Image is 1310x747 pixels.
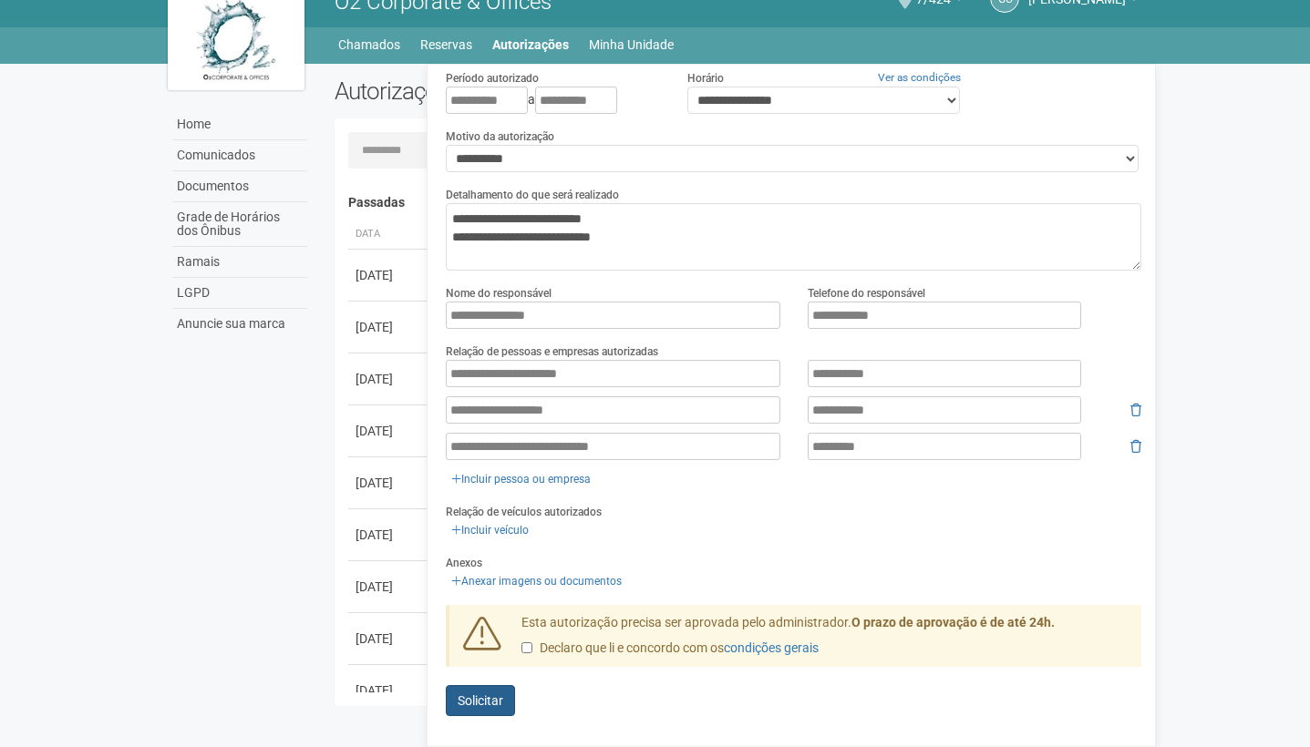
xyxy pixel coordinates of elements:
[172,171,307,202] a: Documentos
[808,285,925,302] label: Telefone do responsável
[348,220,430,250] th: Data
[589,32,674,57] a: Minha Unidade
[492,32,569,57] a: Autorizações
[878,71,961,84] a: Ver as condições
[338,32,400,57] a: Chamados
[172,309,307,339] a: Anuncie sua marca
[356,578,423,596] div: [DATE]
[1130,404,1141,416] i: Remover
[356,266,423,284] div: [DATE]
[172,109,307,140] a: Home
[348,196,1129,210] h4: Passadas
[521,642,532,653] input: Declaro que li e concordo com oscondições gerais
[356,681,423,700] div: [DATE]
[172,278,307,309] a: LGPD
[446,70,539,87] label: Período autorizado
[335,77,725,105] h2: Autorizações
[356,629,423,648] div: [DATE]
[446,469,596,489] a: Incluir pessoa ou empresa
[724,640,819,655] a: condições gerais
[446,685,515,716] button: Solicitar
[420,32,472,57] a: Reservas
[356,370,423,388] div: [DATE]
[1130,440,1141,453] i: Remover
[458,693,503,708] span: Solicitar
[687,70,724,87] label: Horário
[508,614,1142,667] div: Esta autorização precisa ser aprovada pelo administrador.
[356,474,423,492] div: [DATE]
[446,285,552,302] label: Nome do responsável
[172,247,307,278] a: Ramais
[172,202,307,247] a: Grade de Horários dos Ônibus
[356,526,423,544] div: [DATE]
[446,571,627,591] a: Anexar imagens ou documentos
[446,87,659,114] div: a
[446,504,602,520] label: Relação de veículos autorizados
[851,615,1055,629] strong: O prazo de aprovação é de até 24h.
[356,422,423,440] div: [DATE]
[446,343,658,360] label: Relação de pessoas e empresas autorizadas
[446,187,619,203] label: Detalhamento do que será realizado
[172,140,307,171] a: Comunicados
[356,318,423,336] div: [DATE]
[521,640,819,658] label: Declaro que li e concordo com os
[446,520,534,540] a: Incluir veículo
[446,128,554,145] label: Motivo da autorização
[446,555,482,571] label: Anexos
